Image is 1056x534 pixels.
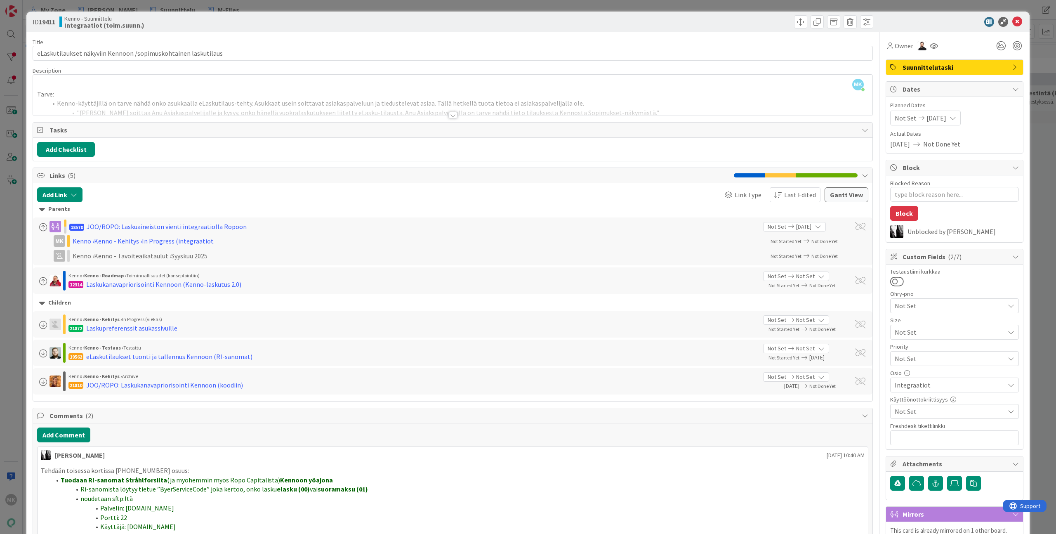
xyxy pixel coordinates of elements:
[49,376,61,387] img: TL
[895,326,1000,338] span: Not Set
[100,522,176,531] span: Käyttäjä: [DOMAIN_NAME]
[167,476,280,484] span: (ja myöhemmin myös Ropo Capitalista)
[903,459,1008,469] span: Attachments
[768,272,786,281] span: Not Set
[926,113,946,123] span: [DATE]
[123,345,141,351] span: Testattu
[33,46,873,61] input: type card name here...
[122,316,162,322] span: In Progress (viekas)
[49,319,61,330] img: TH
[890,423,1019,429] div: Freshdesk tikettilinkki
[84,316,122,322] b: Kenno - Kehitys ›
[122,373,138,379] span: Archive
[68,325,83,332] div: 21872
[100,513,127,522] span: Portti: 22
[895,406,1004,416] span: Not Set
[39,205,866,214] div: Parents
[277,485,310,493] strong: elasku (00)
[73,251,287,261] div: Kenno › Kenno - Tavoiteaikataulut › Syyskuu 2025
[770,187,820,202] button: Last Edited
[903,84,1008,94] span: Dates
[86,279,241,289] div: Laskukanavapriorisointi Kennoon (Kenno-laskutus 2.0)
[68,373,84,379] span: Kenno ›
[49,411,858,421] span: Comments
[895,300,1000,312] span: Not Set
[69,224,84,231] span: 18570
[87,222,247,232] div: JOO/ROPO: Laskuaineiston vienti integraatiolla Ropoon
[796,272,815,281] span: Not Set
[61,476,167,484] strong: Tuodaan RI-sanomat Stråhlforsilta
[68,353,83,360] div: 19562
[763,382,799,390] span: [DATE]
[37,90,868,99] p: Tarve:
[310,485,318,493] span: vai
[86,352,252,362] div: eLaskutilaukset tuonti ja tallennus Kennoon (RI-sanomat)
[895,113,917,123] span: Not Set
[890,397,1019,402] div: Käyttöönottokriittisyys
[890,139,910,149] span: [DATE]
[85,411,93,420] span: ( 2 )
[768,316,786,324] span: Not Set
[37,142,95,157] button: Add Checklist
[33,17,55,27] span: ID
[64,22,144,28] b: Integraatiot (toim.suunn.)
[68,281,83,288] div: 12314
[84,272,126,279] b: Kenno - Roadmap ›
[809,383,836,389] span: Not Done Yet
[768,354,799,361] span: Not Started Yet
[39,18,55,26] b: 19411
[68,272,84,279] span: Kenno ›
[86,380,243,390] div: JOO/ROPO: Laskukanavapriorisointi Kennoon (koodiin)
[84,373,122,379] b: Kenno - Kehitys ›
[796,222,811,231] span: [DATE]
[771,253,801,259] span: Not Started Yet
[84,345,123,351] b: Kenno - Testaus ›
[33,67,61,74] span: Description
[39,298,866,307] div: Children
[17,1,38,11] span: Support
[917,41,926,50] img: TK
[54,235,65,247] div: MK
[41,450,51,460] img: KV
[895,380,1004,390] span: Integraatiot
[811,253,838,259] span: Not Done Yet
[86,323,177,333] div: Laskupreferenssit asukassivuille
[126,272,200,279] span: Toiminnallisuudet (konseptointiin)
[796,316,815,324] span: Not Set
[768,326,799,332] span: Not Started Yet
[903,509,1008,519] span: Mirrors
[768,344,786,353] span: Not Set
[49,347,61,359] img: SH
[768,373,786,381] span: Not Set
[37,428,90,442] button: Add Comment
[80,485,277,493] span: Ri-sanomista löytyy tietue ”ByerServiceCode” joka kertoo, onko lasku
[49,125,858,135] span: Tasks
[68,171,75,180] span: ( 5 )
[827,451,865,460] span: [DATE] 10:40 AM
[55,450,105,460] div: [PERSON_NAME]
[890,101,1019,110] span: Planned Dates
[64,15,144,22] span: Kenno - Suunnittelu
[768,222,786,231] span: Not Set
[37,187,82,202] button: Add Link
[890,291,1019,297] div: Ohry-prio
[895,41,913,51] span: Owner
[903,62,1008,72] span: Suunnittelutaski
[80,494,133,503] span: noudetaan sftp:ltä
[890,225,903,238] img: KV
[890,206,918,221] button: Block
[68,316,84,322] span: Kenno ›
[33,38,43,46] label: Title
[903,163,1008,172] span: Block
[796,373,815,381] span: Not Set
[735,190,761,200] span: Link Type
[68,382,83,389] div: 21810
[895,353,1000,364] span: Not Set
[809,326,836,332] span: Not Done Yet
[903,252,1008,262] span: Custom Fields
[923,139,960,149] span: Not Done Yet
[768,282,799,288] span: Not Started Yet
[771,238,801,244] span: Not Started Yet
[100,504,174,512] span: Palvelin: [DOMAIN_NAME]
[852,79,864,90] span: MK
